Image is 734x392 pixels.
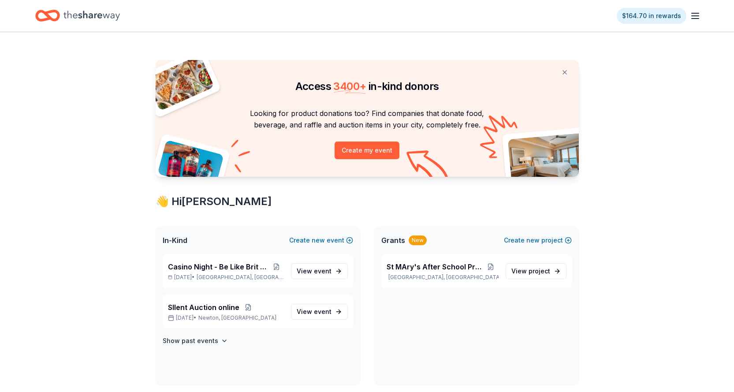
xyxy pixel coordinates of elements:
[145,55,214,111] img: Pizza
[295,80,439,93] span: Access in-kind donors
[314,267,332,275] span: event
[166,108,568,131] p: Looking for product donations too? Find companies that donate food, beverage, and raffle and auct...
[291,304,348,320] a: View event
[312,235,325,246] span: new
[506,263,566,279] a: View project
[314,308,332,315] span: event
[163,235,187,246] span: In-Kind
[156,194,579,209] div: 👋 Hi [PERSON_NAME]
[381,235,405,246] span: Grants
[333,80,366,93] span: 3400 +
[163,336,218,346] h4: Show past events
[335,142,399,159] button: Create my event
[198,314,276,321] span: Newton, [GEOGRAPHIC_DATA]
[617,8,686,24] a: $164.70 in rewards
[168,274,284,281] p: [DATE] •
[297,306,332,317] span: View
[163,336,228,346] button: Show past events
[511,266,550,276] span: View
[35,5,120,26] a: Home
[529,267,550,275] span: project
[168,302,239,313] span: SIlent Auction online
[504,235,572,246] button: Createnewproject
[291,263,348,279] a: View event
[289,235,353,246] button: Createnewevent
[387,274,499,281] p: [GEOGRAPHIC_DATA], [GEOGRAPHIC_DATA]
[409,235,427,245] div: New
[406,150,451,183] img: Curvy arrow
[387,261,483,272] span: St MAry's After School Program
[168,261,269,272] span: Casino Night - Be Like Brit 15 Years
[297,266,332,276] span: View
[197,274,283,281] span: [GEOGRAPHIC_DATA], [GEOGRAPHIC_DATA]
[526,235,540,246] span: new
[168,314,284,321] p: [DATE] •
